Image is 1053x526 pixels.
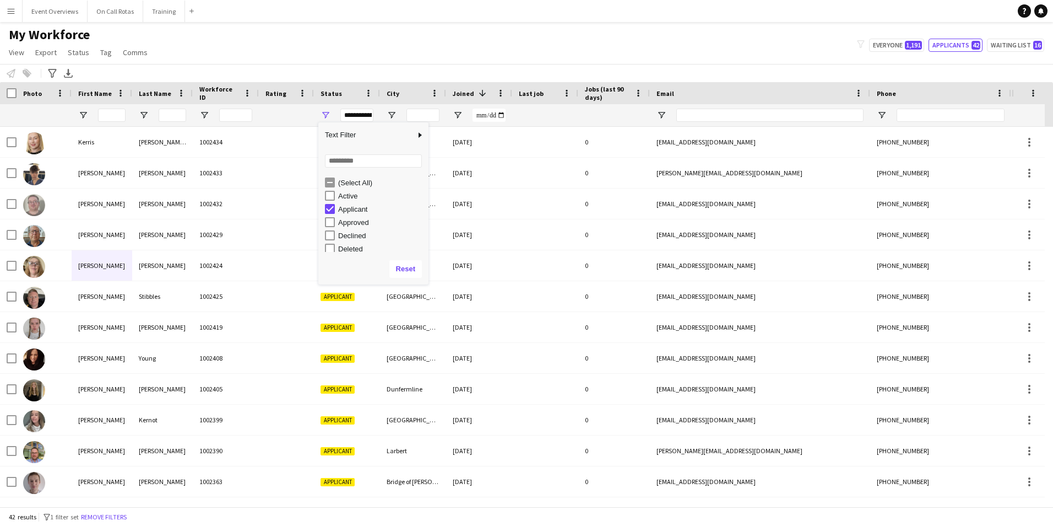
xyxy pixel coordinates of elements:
[46,67,59,80] app-action-btn: Advanced filters
[338,245,425,253] div: Deleted
[72,374,132,404] div: [PERSON_NAME]
[72,219,132,250] div: [PERSON_NAME]
[132,250,193,281] div: [PERSON_NAME]
[321,416,355,425] span: Applicant
[446,405,512,435] div: [DATE]
[78,89,112,98] span: First Name
[193,343,259,373] div: 1002408
[380,343,446,373] div: [GEOGRAPHIC_DATA]
[389,260,422,278] button: Reset
[897,109,1005,122] input: Phone Filter Input
[318,176,428,321] div: Filter List
[139,89,171,98] span: Last Name
[578,312,650,342] div: 0
[132,374,193,404] div: [PERSON_NAME]
[870,219,1011,250] div: [PHONE_NUMBER]
[265,89,286,98] span: Rating
[987,39,1044,52] button: Waiting list16
[380,436,446,466] div: Larbert
[870,158,1011,188] div: [PHONE_NUMBER]
[387,110,397,120] button: Open Filter Menu
[63,45,94,60] a: Status
[23,256,45,278] img: Catherine Heenan
[72,281,132,312] div: [PERSON_NAME]
[132,436,193,466] div: [PERSON_NAME]
[321,89,342,98] span: Status
[446,250,512,281] div: [DATE]
[193,312,259,342] div: 1002419
[193,405,259,435] div: 1002399
[380,466,446,497] div: Bridge of [PERSON_NAME]
[23,348,45,371] img: Donna Young
[338,179,425,187] div: (Select All)
[650,405,870,435] div: [EMAIL_ADDRESS][DOMAIN_NAME]
[23,287,45,309] img: Richard Stibbles
[31,45,61,60] a: Export
[650,250,870,281] div: [EMAIL_ADDRESS][DOMAIN_NAME]
[321,110,330,120] button: Open Filter Menu
[869,39,924,52] button: Everyone1,191
[118,45,152,60] a: Comms
[380,281,446,312] div: [GEOGRAPHIC_DATA]
[446,436,512,466] div: [DATE]
[650,466,870,497] div: [EMAIL_ADDRESS][DOMAIN_NAME]
[578,127,650,157] div: 0
[23,379,45,401] img: Lucy Atherton
[877,110,887,120] button: Open Filter Menu
[650,436,870,466] div: [PERSON_NAME][EMAIL_ADDRESS][DOMAIN_NAME]
[446,343,512,373] div: [DATE]
[100,47,112,57] span: Tag
[870,343,1011,373] div: [PHONE_NUMBER]
[650,189,870,219] div: [EMAIL_ADDRESS][DOMAIN_NAME]
[446,127,512,157] div: [DATE]
[132,158,193,188] div: [PERSON_NAME]
[870,127,1011,157] div: [PHONE_NUMBER]
[193,219,259,250] div: 1002429
[380,405,446,435] div: [GEOGRAPHIC_DATA]
[585,85,630,101] span: Jobs (last 90 days)
[321,478,355,486] span: Applicant
[870,436,1011,466] div: [PHONE_NUMBER]
[132,405,193,435] div: Kernot
[446,189,512,219] div: [DATE]
[23,318,45,340] img: Chloe-Ann Colvin
[219,109,252,122] input: Workforce ID Filter Input
[578,466,650,497] div: 0
[193,127,259,157] div: 1002434
[159,109,186,122] input: Last Name Filter Input
[650,281,870,312] div: [EMAIL_ADDRESS][DOMAIN_NAME]
[905,41,922,50] span: 1,191
[870,405,1011,435] div: [PHONE_NUMBER]
[143,1,185,22] button: Training
[23,225,45,247] img: Simon Byrne
[656,110,666,120] button: Open Filter Menu
[870,189,1011,219] div: [PHONE_NUMBER]
[578,343,650,373] div: 0
[9,26,90,43] span: My Workforce
[325,154,422,168] input: Search filter values
[132,312,193,342] div: [PERSON_NAME]
[23,132,45,154] img: Kerris McKinlay Whyte
[62,67,75,80] app-action-btn: Export XLSX
[321,324,355,332] span: Applicant
[318,126,415,144] span: Text Filter
[650,219,870,250] div: [EMAIL_ADDRESS][DOMAIN_NAME]
[23,194,45,216] img: Kevin Wilson
[650,343,870,373] div: [EMAIL_ADDRESS][DOMAIN_NAME]
[406,109,439,122] input: City Filter Input
[72,127,132,157] div: Kerris
[72,250,132,281] div: [PERSON_NAME]
[123,47,148,57] span: Comms
[193,189,259,219] div: 1002432
[870,466,1011,497] div: [PHONE_NUMBER]
[68,47,89,57] span: Status
[23,89,42,98] span: Photo
[35,47,57,57] span: Export
[193,281,259,312] div: 1002425
[132,219,193,250] div: [PERSON_NAME]
[50,513,79,521] span: 1 filter set
[23,163,45,185] img: Daniel Bryan Mcintyre
[338,232,425,240] div: Declined
[446,158,512,188] div: [DATE]
[578,374,650,404] div: 0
